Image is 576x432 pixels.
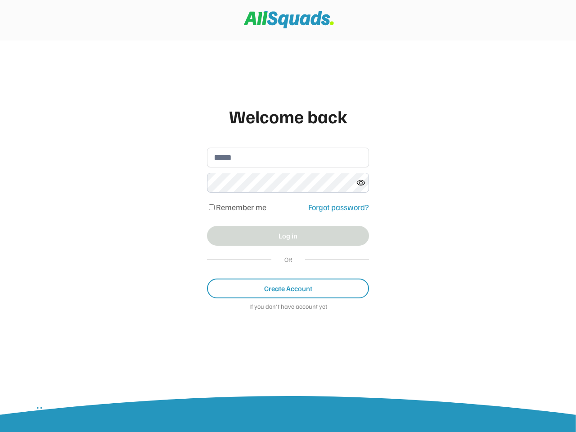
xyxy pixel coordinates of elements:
div: If you don't have account yet [207,303,369,312]
button: Create Account [207,279,369,298]
label: Remember me [216,202,266,212]
div: Welcome back [207,103,369,130]
img: Squad%20Logo.svg [244,11,334,28]
div: OR [280,255,296,264]
button: Log in [207,226,369,246]
div: Forgot password? [308,201,369,213]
